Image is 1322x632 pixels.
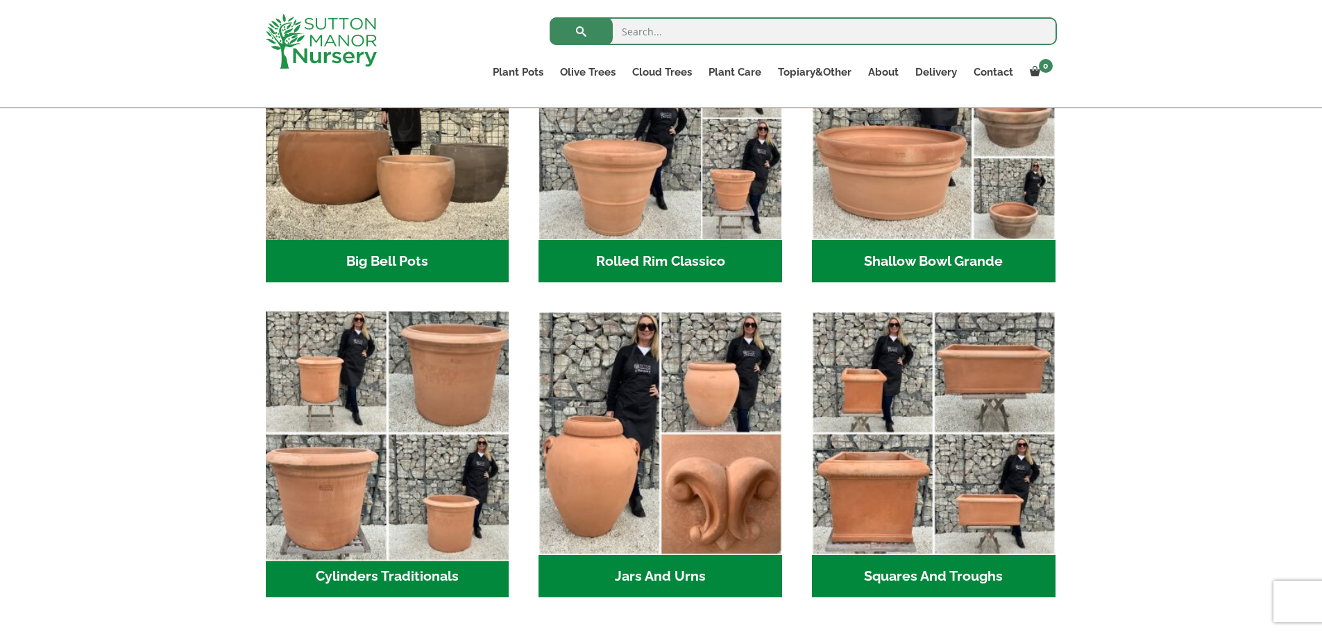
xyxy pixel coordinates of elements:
[266,311,509,597] a: Visit product category Cylinders Traditionals
[860,62,907,82] a: About
[550,17,1057,45] input: Search...
[539,311,782,555] img: Jars And Urns
[700,62,770,82] a: Plant Care
[624,62,700,82] a: Cloud Trees
[552,62,624,82] a: Olive Trees
[812,555,1056,598] h2: Squares And Troughs
[266,14,377,69] img: logo
[1022,62,1057,82] a: 0
[907,62,965,82] a: Delivery
[539,311,782,597] a: Visit product category Jars And Urns
[770,62,860,82] a: Topiary&Other
[266,555,509,598] h2: Cylinders Traditionals
[812,311,1056,597] a: Visit product category Squares And Troughs
[539,240,782,283] h2: Rolled Rim Classico
[812,240,1056,283] h2: Shallow Bowl Grande
[965,62,1022,82] a: Contact
[812,311,1056,555] img: Squares And Troughs
[484,62,552,82] a: Plant Pots
[260,306,515,561] img: Cylinders Traditionals
[539,555,782,598] h2: Jars And Urns
[266,240,509,283] h2: Big Bell Pots
[1039,59,1053,73] span: 0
